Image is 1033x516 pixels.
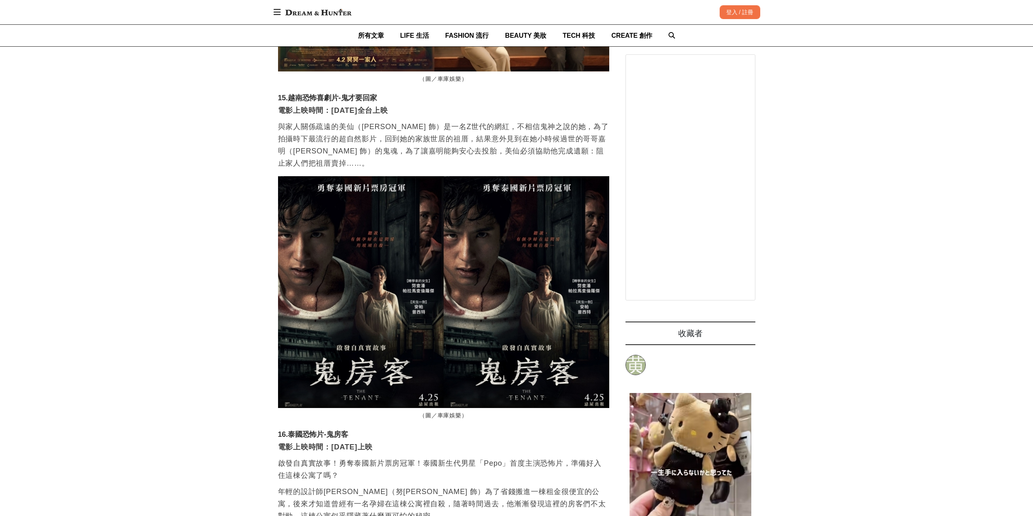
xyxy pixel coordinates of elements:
[505,25,546,46] a: BEAUTY 美妝
[445,25,489,46] a: FASHION 流行
[358,32,384,39] span: 所有文章
[278,443,373,451] strong: 電影上映時間：[DATE]上映
[625,355,646,375] a: 黄
[720,5,760,19] div: 登入 / 註冊
[563,25,595,46] a: TECH 科技
[611,25,652,46] a: CREATE 創作
[563,32,595,39] span: TECH 科技
[278,457,609,481] p: 啟發自真實故事！勇奪泰國新片票房冠軍！泰國新生代男星「Pepo」首度主演恐怖片，準備好入住這棟公寓了嗎？
[358,25,384,46] a: 所有文章
[278,71,609,87] figcaption: （圖／車庫娛樂）
[678,329,703,338] span: 收藏者
[278,106,388,114] strong: 電影上映時間：[DATE]全台上映
[278,94,609,103] h3: 15.越南恐怖喜劇片-鬼才要回家
[278,176,609,408] img: 2025恐怖片推薦：最新泰國、越南、歐美、台灣驚悚、鬼片電影一覽！膽小者慎入！
[278,430,609,439] h3: 16.泰國恐怖片-鬼房客
[278,408,609,424] figcaption: （圖／車庫娛樂）
[445,32,489,39] span: FASHION 流行
[505,32,546,39] span: BEAUTY 美妝
[400,32,429,39] span: LIFE 生活
[281,5,356,19] img: Dream & Hunter
[611,32,652,39] span: CREATE 創作
[278,121,609,169] p: 與家人關係疏遠的美仙（[PERSON_NAME] 飾）是一名Z世代的網紅，不相信鬼神之說的她，為了拍攝時下最流行的超自然影片，回到她的家族世居的祖厝，結果意外見到在她小時候過世的哥哥嘉明（[PE...
[400,25,429,46] a: LIFE 生活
